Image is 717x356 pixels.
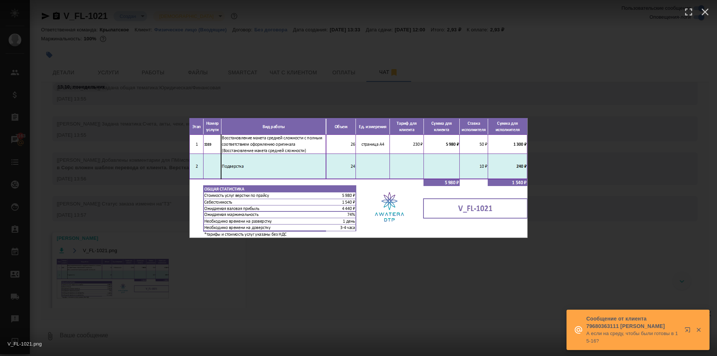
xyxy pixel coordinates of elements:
button: Открыть в новой вкладке [680,322,698,340]
button: Close (esc) [697,4,713,20]
span: V_FL-1021.png [7,341,42,347]
button: Закрыть [691,326,706,333]
button: Enter fullscreen (f) [680,4,697,20]
p: Сообщение от клиента 79680363111 [PERSON_NAME] [586,315,680,330]
img: V_FL-1021.png [189,118,528,238]
p: А если на среду, чтобы были готовы в 15-16? [586,330,680,345]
